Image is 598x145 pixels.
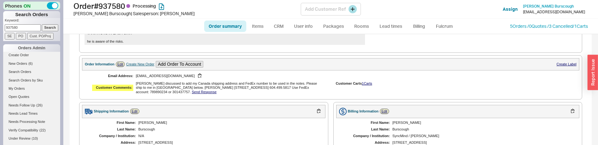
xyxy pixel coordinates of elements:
[3,11,60,18] h1: Search Orders
[380,109,389,114] a: Edit
[343,127,390,131] div: Last Name:
[133,3,156,9] span: Processing
[350,21,374,32] a: Rooms
[573,23,588,29] a: /1Carts
[523,10,585,14] div: [EMAIL_ADDRESS][DOMAIN_NAME]
[5,33,15,39] input: SE
[3,102,60,109] a: Needs Follow Up(26)
[32,136,38,140] span: ( 10 )
[92,74,133,78] div: Email Address:
[393,121,573,125] div: [PERSON_NAME]
[138,121,319,125] div: [PERSON_NAME]
[23,3,31,9] span: ON
[73,10,301,17] div: [PERSON_NAME] Burscough | Salesperson: [PERSON_NAME]
[85,62,115,66] div: Order Information
[3,52,60,58] a: Create Order
[3,85,60,92] a: My Orders
[16,33,26,39] input: PO
[3,77,60,84] a: Search Orders by Sku
[36,103,43,107] span: ( 26 )
[136,82,321,94] div: [PERSON_NAME] discussed to add my Canada shipping address and FedEx number to be used in the note...
[88,121,136,125] div: First Name:
[3,2,60,10] div: Phones
[3,44,60,52] div: Orders Admin
[9,103,35,107] span: Needs Follow Up
[393,127,573,131] div: Burscough
[40,128,46,132] span: ( 22 )
[88,141,136,145] div: Address:
[3,60,60,67] a: New Orders(6)
[393,134,573,138] div: SyncMind / [PERSON_NAME]
[393,141,573,145] div: [STREET_ADDRESS]
[375,21,407,32] a: Lead times
[28,62,33,65] span: ( 6 )
[88,134,136,138] div: Company / Institution:
[343,141,390,145] div: Address:
[510,23,573,29] a: 5Orders /0Quotes /3 Cancelled
[523,4,574,9] a: [PERSON_NAME] Burscough
[269,21,288,32] a: CRM
[9,136,30,140] span: Under Review
[126,62,154,66] div: Create New Order
[336,82,362,85] span: Customer Carts
[138,141,319,145] div: [STREET_ADDRESS]
[319,21,349,32] a: Packages
[136,73,321,79] div: [EMAIL_ADDRESS][DOMAIN_NAME]
[9,120,45,124] span: Needs Processing Note
[301,3,361,15] div: Add Customer Ref
[3,94,60,100] a: Open Quotes
[289,21,318,32] a: User info
[116,62,125,67] a: Edit
[503,6,518,12] button: Assign
[343,134,390,138] div: Company / Institution:
[92,85,133,91] div: Customer Comments:
[5,18,60,24] p: Keyword:
[248,21,268,32] a: Items
[431,21,457,32] a: Fulcrum
[343,121,390,125] div: First Name:
[3,69,60,75] a: Search Orders
[408,21,430,32] a: Billing
[192,90,217,94] a: Send Response
[138,127,319,131] div: Burscough
[27,33,54,39] input: Cust. PO/Proj
[73,2,301,10] h1: Order # 937580
[3,118,60,125] a: Needs Processing Note
[138,134,319,138] div: N/A
[3,110,60,117] a: Needs Lead Times
[204,21,246,32] a: Order summary
[362,82,372,85] a: 1Carts
[156,61,204,68] button: Add Order To Account
[557,62,576,66] a: Create Label
[3,127,60,134] a: Verify Compatibility(22)
[130,109,139,114] a: Edit
[94,109,129,113] div: Shipping Information
[9,62,27,65] span: New Orders
[42,24,59,31] input: Search
[3,135,60,142] a: Under Review(10)
[9,128,38,132] span: Verify Compatibility
[348,109,379,113] div: Billing Information
[88,127,136,131] div: Last Name:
